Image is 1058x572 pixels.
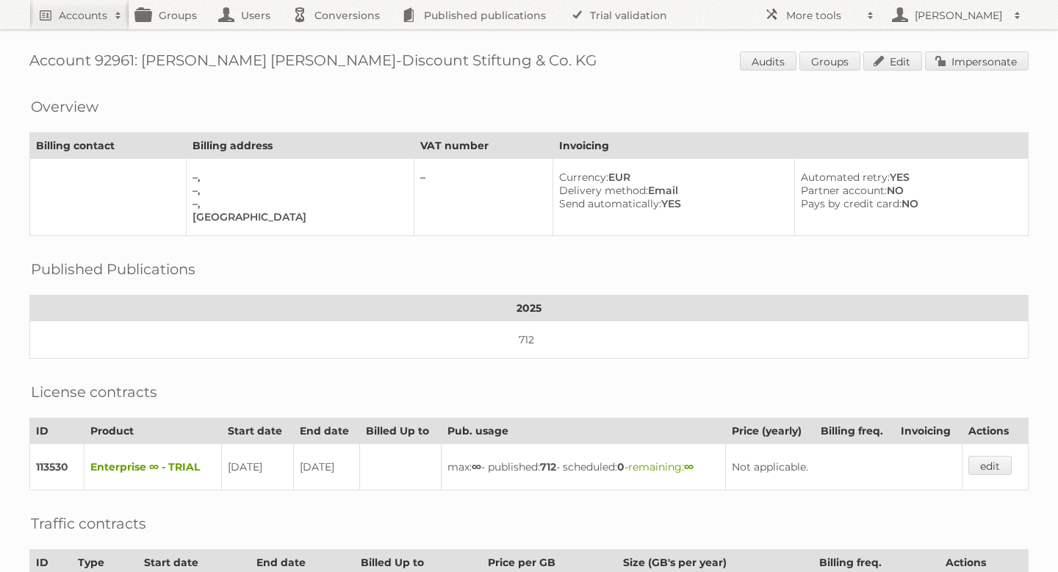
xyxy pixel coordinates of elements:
div: –, [192,197,402,210]
a: Audits [740,51,796,71]
a: Groups [799,51,860,71]
div: [GEOGRAPHIC_DATA] [192,210,402,224]
span: Partner account: [801,184,887,197]
h1: Account 92961: [PERSON_NAME] [PERSON_NAME]-Discount Stiftung & Co. KG [29,51,1029,74]
th: Pub. usage [442,418,726,444]
a: Edit [863,51,922,71]
th: Billing address [187,133,414,159]
th: Start date [222,418,294,444]
strong: 0 [617,460,625,473]
th: 2025 [30,296,1029,321]
h2: More tools [786,8,860,23]
div: –, [192,171,402,184]
th: End date [294,418,360,444]
span: Send automatically: [559,197,661,210]
th: Actions [962,418,1028,444]
div: NO [801,184,1016,197]
h2: [PERSON_NAME] [911,8,1007,23]
span: Pays by credit card: [801,197,902,210]
th: Product [84,418,222,444]
h2: Accounts [59,8,107,23]
td: – [414,159,553,236]
td: [DATE] [294,444,360,490]
a: Impersonate [925,51,1029,71]
th: Invoicing [553,133,1029,159]
div: Email [559,184,782,197]
span: Automated retry: [801,171,890,184]
th: Billed Up to [360,418,442,444]
div: YES [559,197,782,210]
th: Billing freq. [814,418,895,444]
th: Price (yearly) [726,418,814,444]
th: VAT number [414,133,553,159]
td: 712 [30,321,1029,359]
span: Delivery method: [559,184,648,197]
td: Not applicable. [726,444,962,490]
th: Billing contact [30,133,187,159]
td: max: - published: - scheduled: - [442,444,726,490]
h2: Published Publications [31,258,195,280]
td: [DATE] [222,444,294,490]
div: EUR [559,171,782,184]
span: Currency: [559,171,608,184]
strong: ∞ [684,460,694,473]
h2: Traffic contracts [31,512,146,535]
th: Invoicing [895,418,962,444]
h2: Overview [31,96,98,118]
div: –, [192,184,402,197]
div: NO [801,197,1016,210]
div: YES [801,171,1016,184]
h2: License contracts [31,381,157,403]
td: 113530 [30,444,84,490]
span: remaining: [628,460,694,473]
strong: 712 [540,460,556,473]
th: ID [30,418,84,444]
td: Enterprise ∞ - TRIAL [84,444,222,490]
a: edit [968,456,1012,475]
strong: ∞ [472,460,481,473]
